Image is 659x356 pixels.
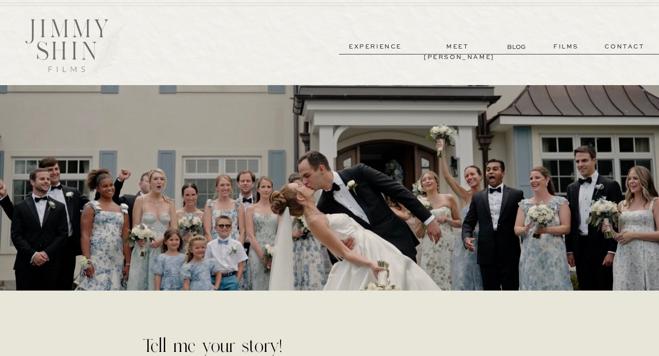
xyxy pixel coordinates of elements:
a: experience [341,42,409,52]
a: films [544,42,589,52]
a: meet [PERSON_NAME] [424,42,492,52]
a: BLOG [507,42,528,52]
a: contact [592,42,658,52]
